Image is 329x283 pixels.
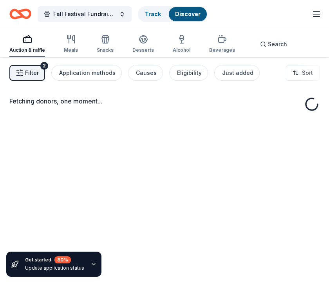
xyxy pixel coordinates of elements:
[209,47,235,53] div: Beverages
[9,31,45,57] button: Auction & raffle
[145,11,161,17] a: Track
[54,256,71,263] div: 80 %
[286,65,320,81] button: Sort
[175,11,201,17] a: Discover
[64,47,78,53] div: Meals
[25,265,84,271] div: Update application status
[97,47,114,53] div: Snacks
[222,68,253,78] div: Just added
[38,6,132,22] button: Fall Festival Fundraiser
[302,68,313,78] span: Sort
[173,31,190,57] button: Alcohol
[25,68,39,78] span: Filter
[214,65,260,81] button: Just added
[40,62,48,70] div: 2
[59,68,116,78] div: Application methods
[64,31,78,57] button: Meals
[97,31,114,57] button: Snacks
[173,47,190,53] div: Alcohol
[268,40,287,49] span: Search
[51,65,122,81] button: Application methods
[132,31,154,57] button: Desserts
[25,256,84,263] div: Get started
[9,65,45,81] button: Filter2
[9,47,45,53] div: Auction & raffle
[177,68,202,78] div: Eligibility
[169,65,208,81] button: Eligibility
[128,65,163,81] button: Causes
[132,47,154,53] div: Desserts
[9,5,31,23] a: Home
[9,96,320,106] div: Fetching donors, one moment...
[136,68,157,78] div: Causes
[209,31,235,57] button: Beverages
[138,6,208,22] button: TrackDiscover
[53,9,116,19] span: Fall Festival Fundraiser
[254,36,293,52] button: Search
